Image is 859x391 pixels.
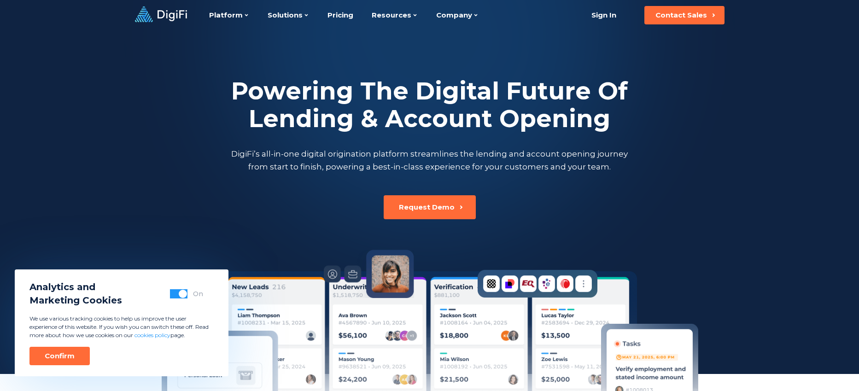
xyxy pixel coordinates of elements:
a: cookies policy [134,332,170,338]
div: Confirm [45,351,75,361]
button: Request Demo [384,195,476,219]
p: We use various tracking cookies to help us improve the user experience of this website. If you wi... [29,315,214,339]
a: Sign In [580,6,628,24]
button: Confirm [29,347,90,365]
span: Analytics and [29,280,122,294]
p: DigiFi’s all-in-one digital origination platform streamlines the lending and account opening jour... [229,147,630,173]
h2: Powering The Digital Future Of Lending & Account Opening [229,77,630,133]
span: Marketing Cookies [29,294,122,307]
div: On [193,289,203,298]
div: Contact Sales [655,11,707,20]
div: Request Demo [399,203,455,212]
button: Contact Sales [644,6,725,24]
